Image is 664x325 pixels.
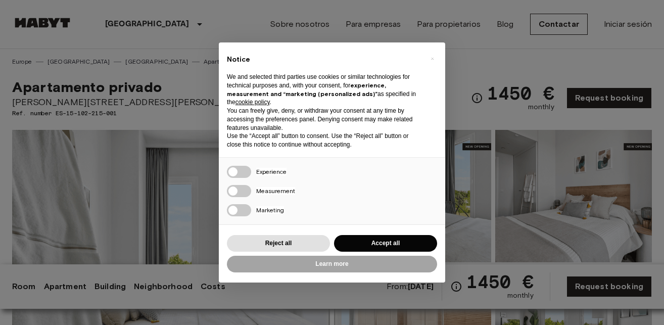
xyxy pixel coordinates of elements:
[227,235,330,252] button: Reject all
[256,206,284,214] span: Marketing
[256,187,295,195] span: Measurement
[227,107,421,132] p: You can freely give, deny, or withdraw your consent at any time by accessing the preferences pane...
[424,51,440,67] button: Close this notice
[227,256,437,272] button: Learn more
[431,53,434,65] span: ×
[227,55,421,65] h2: Notice
[256,168,287,175] span: Experience
[227,73,421,107] p: We and selected third parties use cookies or similar technologies for technical purposes and, wit...
[227,81,386,98] strong: experience, measurement and “marketing (personalized ads)”
[235,99,270,106] a: cookie policy
[334,235,437,252] button: Accept all
[227,132,421,149] p: Use the “Accept all” button to consent. Use the “Reject all” button or close this notice to conti...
